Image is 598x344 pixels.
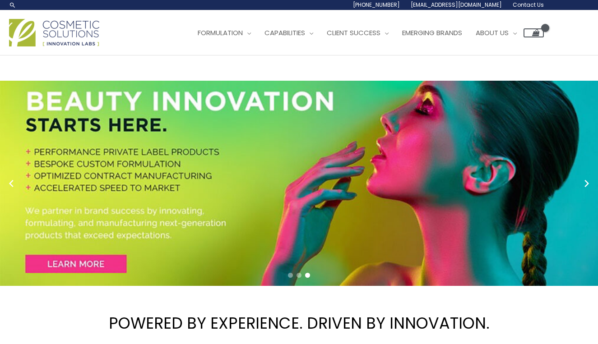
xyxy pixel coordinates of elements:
span: Contact Us [513,1,544,9]
span: Capabilities [264,28,305,37]
span: [PHONE_NUMBER] [353,1,400,9]
span: Go to slide 3 [305,273,310,278]
a: Search icon link [9,1,16,9]
a: View Shopping Cart, empty [524,28,544,37]
button: Previous slide [5,177,18,190]
span: [EMAIL_ADDRESS][DOMAIN_NAME] [411,1,502,9]
span: Emerging Brands [402,28,462,37]
img: Cosmetic Solutions Logo [9,19,99,46]
a: Capabilities [258,19,320,46]
a: About Us [469,19,524,46]
nav: Site Navigation [184,19,544,46]
span: Go to slide 2 [297,273,301,278]
a: Formulation [191,19,258,46]
span: Formulation [198,28,243,37]
span: Go to slide 1 [288,273,293,278]
span: About Us [476,28,509,37]
button: Next slide [580,177,593,190]
a: Emerging Brands [395,19,469,46]
a: Client Success [320,19,395,46]
span: Client Success [327,28,380,37]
